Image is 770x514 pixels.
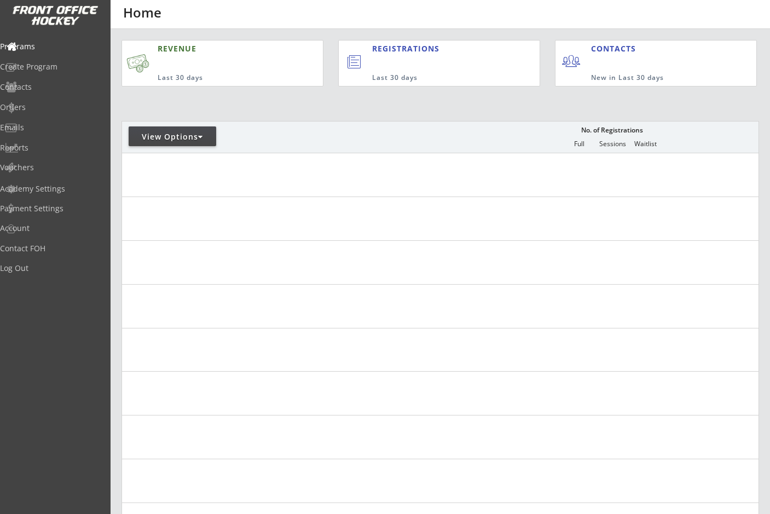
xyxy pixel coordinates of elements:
[158,43,273,54] div: REVENUE
[578,126,646,134] div: No. of Registrations
[563,140,595,148] div: Full
[591,43,641,54] div: CONTACTS
[591,73,705,83] div: New in Last 30 days
[158,73,273,83] div: Last 30 days
[629,140,662,148] div: Waitlist
[372,43,491,54] div: REGISTRATIONS
[129,131,216,142] div: View Options
[596,140,629,148] div: Sessions
[372,73,495,83] div: Last 30 days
